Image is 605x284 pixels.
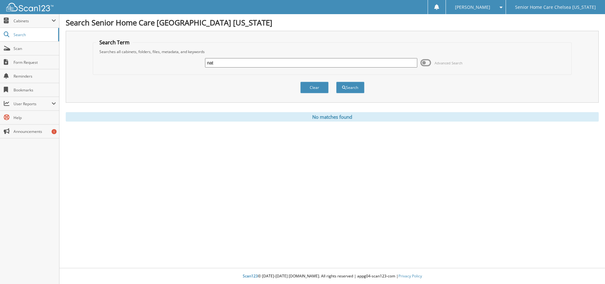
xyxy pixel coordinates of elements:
img: scan123-logo-white.svg [6,3,53,11]
span: Cabinets [14,18,52,24]
button: Clear [300,82,329,93]
div: No matches found [66,112,599,122]
div: © [DATE]-[DATE] [DOMAIN_NAME]. All rights reserved | appg04-scan123-com | [59,269,605,284]
a: Privacy Policy [398,273,422,279]
span: Reminders [14,74,56,79]
span: Bookmarks [14,87,56,93]
div: Searches all cabinets, folders, files, metadata, and keywords [96,49,569,54]
span: Search [14,32,55,37]
span: Form Request [14,60,56,65]
span: User Reports [14,101,52,106]
legend: Search Term [96,39,133,46]
span: Advanced Search [435,61,463,65]
div: 1 [52,129,57,134]
span: Scan123 [243,273,258,279]
h1: Search Senior Home Care [GEOGRAPHIC_DATA] [US_STATE] [66,17,599,28]
span: [PERSON_NAME] [455,5,490,9]
span: Announcements [14,129,56,134]
span: Help [14,115,56,120]
button: Search [336,82,364,93]
span: Senior Home Care Chelsea [US_STATE] [515,5,596,9]
span: Scan [14,46,56,51]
